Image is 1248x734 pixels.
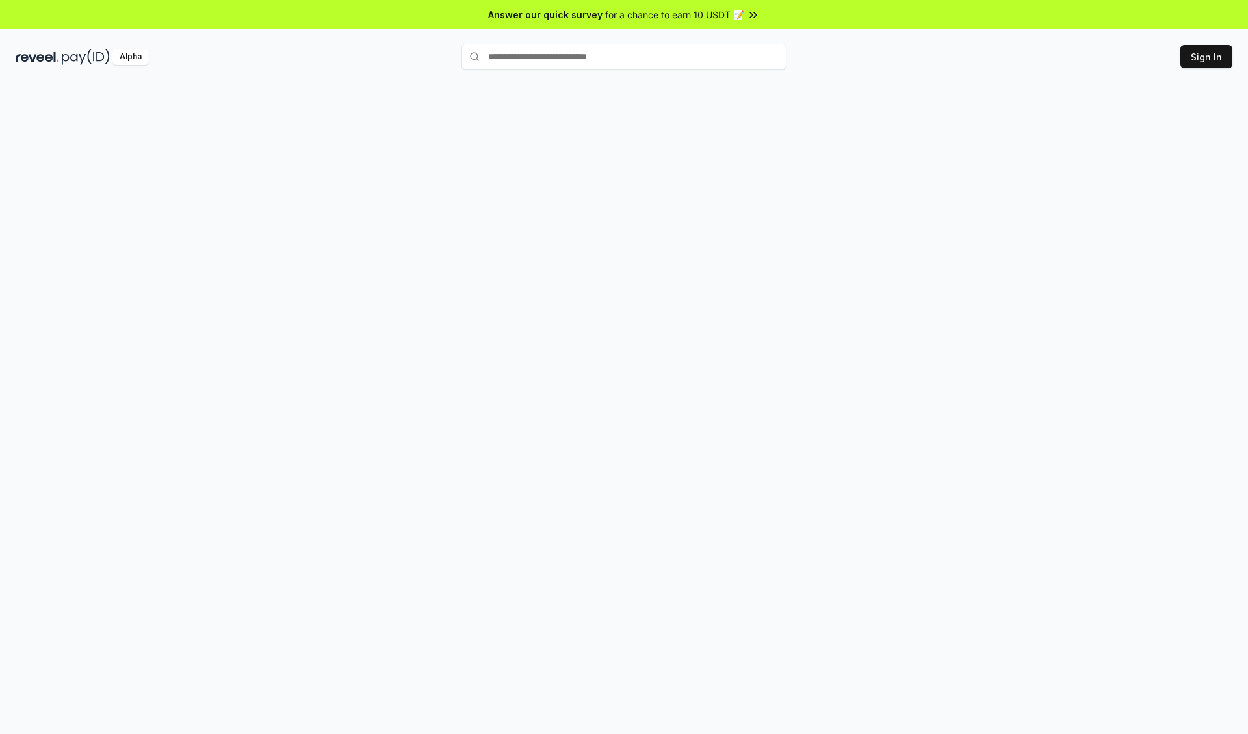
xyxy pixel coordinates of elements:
button: Sign In [1180,45,1232,68]
div: Alpha [112,49,149,65]
span: Answer our quick survey [488,8,603,21]
img: pay_id [62,49,110,65]
span: for a chance to earn 10 USDT 📝 [605,8,744,21]
img: reveel_dark [16,49,59,65]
